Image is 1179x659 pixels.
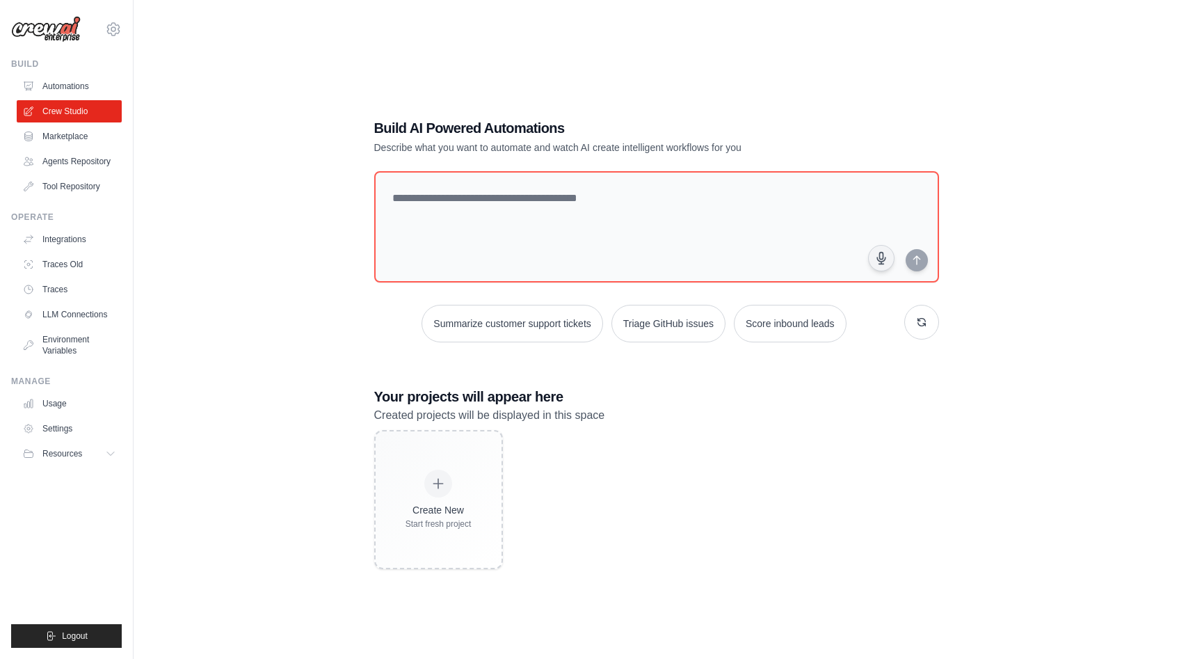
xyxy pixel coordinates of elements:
p: Describe what you want to automate and watch AI create intelligent workflows for you [374,141,842,154]
img: Logo [11,16,81,42]
button: Click to speak your automation idea [868,245,895,271]
a: Traces Old [17,253,122,276]
h1: Build AI Powered Automations [374,118,842,138]
div: Manage [11,376,122,387]
div: Create New [406,503,472,517]
span: Logout [62,630,88,642]
div: Build [11,58,122,70]
button: Summarize customer support tickets [422,305,602,342]
h3: Your projects will appear here [374,387,939,406]
a: Agents Repository [17,150,122,173]
span: Resources [42,448,82,459]
a: LLM Connections [17,303,122,326]
a: Automations [17,75,122,97]
a: Usage [17,392,122,415]
button: Logout [11,624,122,648]
a: Traces [17,278,122,301]
button: Score inbound leads [734,305,847,342]
p: Created projects will be displayed in this space [374,406,939,424]
a: Environment Variables [17,328,122,362]
button: Resources [17,443,122,465]
a: Marketplace [17,125,122,148]
a: Settings [17,418,122,440]
a: Tool Repository [17,175,122,198]
div: Operate [11,212,122,223]
div: Start fresh project [406,518,472,530]
a: Crew Studio [17,100,122,122]
a: Integrations [17,228,122,251]
button: Triage GitHub issues [611,305,725,342]
button: Get new suggestions [904,305,939,340]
